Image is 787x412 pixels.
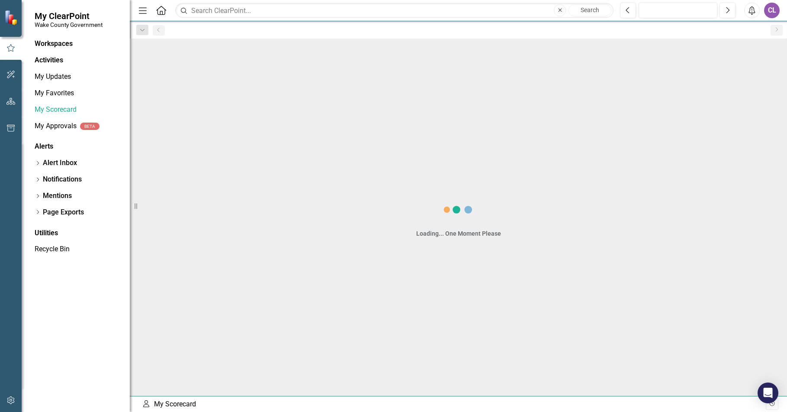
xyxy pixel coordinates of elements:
a: My Updates [35,72,121,82]
img: ClearPoint Strategy [4,10,19,25]
div: Utilities [35,228,121,238]
a: Notifications [43,175,82,185]
a: My Favorites [35,88,121,98]
div: BETA [80,123,100,130]
div: Activities [35,55,121,65]
span: My ClearPoint [35,11,103,21]
button: CL [764,3,780,18]
div: Loading... One Moment Please [416,229,501,238]
span: Search [581,6,599,13]
a: Alert Inbox [43,158,77,168]
div: Workspaces [35,39,73,49]
a: My Approvals [35,121,77,131]
input: Search ClearPoint... [175,3,614,18]
a: Recycle Bin [35,244,121,254]
div: Open Intercom Messenger [758,383,778,403]
a: Page Exports [43,208,84,217]
a: Mentions [43,191,72,201]
button: Search [568,4,611,16]
div: My Scorecard [142,399,766,409]
a: My Scorecard [35,105,121,115]
div: Alerts [35,142,121,152]
small: Wake County Government [35,21,103,28]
